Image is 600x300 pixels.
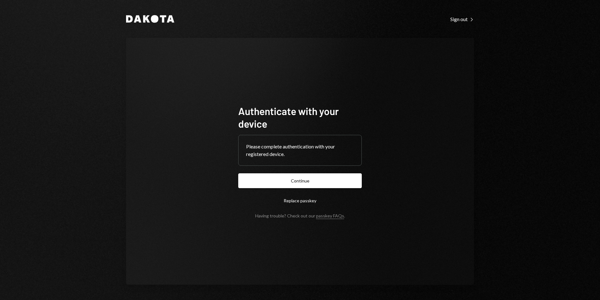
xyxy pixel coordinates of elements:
[450,16,474,22] div: Sign out
[450,15,474,22] a: Sign out
[255,213,345,218] div: Having trouble? Check out our .
[238,105,362,130] h1: Authenticate with your device
[316,213,344,219] a: passkey FAQs
[238,173,362,188] button: Continue
[246,143,354,158] div: Please complete authentication with your registered device.
[238,193,362,208] button: Replace passkey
